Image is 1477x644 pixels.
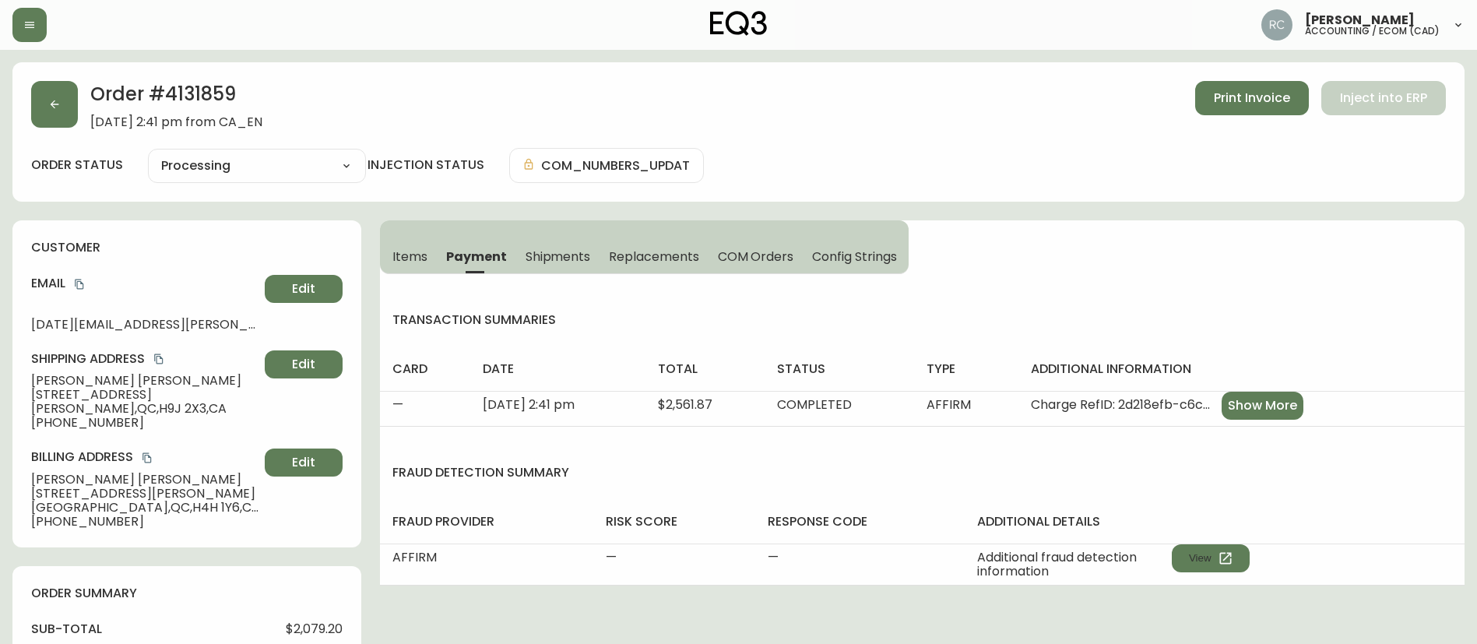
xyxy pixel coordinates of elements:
h4: fraud provider [392,513,581,530]
span: Charge RefID: 2d218efb-c6c6-49ad-98ba-354ae85f7b0a [1031,398,1215,412]
span: [PERSON_NAME] , QC , H9J 2X3 , CA [31,402,258,416]
span: [PERSON_NAME] [PERSON_NAME] [31,473,258,487]
h2: Order # 4131859 [90,81,262,115]
span: [PHONE_NUMBER] [31,515,258,529]
span: [DATE] 2:41 pm [483,396,575,413]
span: [DATE][EMAIL_ADDRESS][PERSON_NAME][DOMAIN_NAME] [31,318,258,332]
span: Additional fraud detection information [977,551,1172,579]
h4: card [392,361,458,378]
h5: accounting / ecom (cad) [1305,26,1440,36]
span: Items [392,248,427,265]
span: [PERSON_NAME] [1305,14,1415,26]
h4: status [777,361,902,378]
span: $2,561.87 [658,396,712,413]
button: Edit [265,275,343,303]
label: order status [31,157,123,174]
h4: Email [31,275,258,292]
h4: risk score [606,513,743,530]
h4: response code [768,513,952,530]
img: logo [710,11,768,36]
span: COMPLETED [777,396,852,413]
button: copy [139,450,155,466]
button: View [1172,544,1250,572]
span: Shipments [526,248,591,265]
h4: customer [31,239,343,256]
span: — [768,548,779,566]
span: [DATE] 2:41 pm from CA_EN [90,115,262,129]
button: Edit [265,350,343,378]
span: [PHONE_NUMBER] [31,416,258,430]
h4: order summary [31,585,343,602]
span: COM Orders [718,248,794,265]
span: — [392,396,403,413]
span: Payment [446,248,507,265]
span: — [606,548,617,566]
span: AFFIRM [392,548,437,566]
span: AFFIRM [927,396,971,413]
h4: date [483,361,633,378]
button: copy [72,276,87,292]
span: $2,079.20 [286,622,343,636]
span: Edit [292,280,315,297]
button: Edit [265,449,343,477]
h4: sub-total [31,621,102,638]
h4: fraud detection summary [380,464,1465,481]
span: Print Invoice [1214,90,1290,107]
span: [GEOGRAPHIC_DATA] , QC , H4H 1Y6 , CA [31,501,258,515]
span: [STREET_ADDRESS] [31,388,258,402]
span: Replacements [609,248,698,265]
h4: additional information [1031,361,1452,378]
span: [PERSON_NAME] [PERSON_NAME] [31,374,258,388]
h4: transaction summaries [380,311,1465,329]
h4: total [658,361,752,378]
button: Show More [1222,392,1303,420]
span: Show More [1228,397,1297,414]
span: Config Strings [812,248,896,265]
h4: type [927,361,1006,378]
span: [STREET_ADDRESS][PERSON_NAME] [31,487,258,501]
img: f4ba4e02bd060be8f1386e3ca455bd0e [1261,9,1292,40]
span: Edit [292,356,315,373]
button: Print Invoice [1195,81,1309,115]
button: copy [151,351,167,367]
h4: Shipping Address [31,350,258,368]
h4: additional details [977,513,1452,530]
span: Edit [292,454,315,471]
h4: injection status [367,157,484,174]
h4: Billing Address [31,449,258,466]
